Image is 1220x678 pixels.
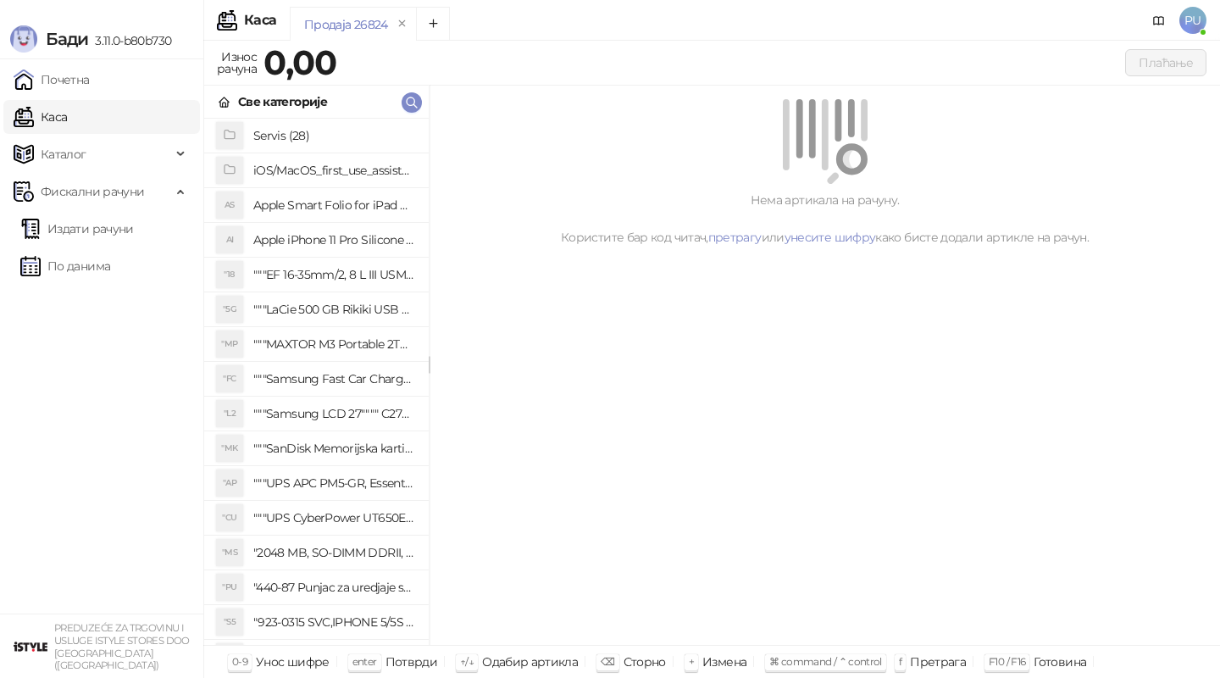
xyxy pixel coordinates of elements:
[253,504,415,531] h4: """UPS CyberPower UT650EG, 650VA/360W , line-int., s_uko, desktop"""
[216,331,243,358] div: "MP
[216,504,243,531] div: "CU
[253,261,415,288] h4: """EF 16-35mm/2, 8 L III USM"""
[256,651,330,673] div: Унос шифре
[769,655,882,668] span: ⌘ command / ⌃ control
[216,539,243,566] div: "MS
[1125,49,1206,76] button: Плаћање
[910,651,966,673] div: Претрага
[20,212,134,246] a: Издати рачуни
[253,296,415,323] h4: """LaCie 500 GB Rikiki USB 3.0 / Ultra Compact & Resistant aluminum / USB 3.0 / 2.5"""""""
[785,230,876,245] a: унесите шифру
[416,7,450,41] button: Add tab
[216,643,243,670] div: "SD
[14,100,67,134] a: Каса
[253,226,415,253] h4: Apple iPhone 11 Pro Silicone Case - Black
[216,261,243,288] div: "18
[216,609,243,636] div: "S5
[54,622,190,671] small: PREDUZEĆE ZA TRGOVINU I USLUGE ISTYLE STORES DOO [GEOGRAPHIC_DATA] ([GEOGRAPHIC_DATA])
[216,470,243,497] div: "AP
[689,655,694,668] span: +
[14,63,90,97] a: Почетна
[253,331,415,358] h4: """MAXTOR M3 Portable 2TB 2.5"""" crni eksterni hard disk HX-M201TCB/GM"""
[253,470,415,497] h4: """UPS APC PM5-GR, Essential Surge Arrest,5 utic_nica"""
[253,122,415,149] h4: Servis (28)
[88,33,171,48] span: 3.11.0-b80b730
[232,655,247,668] span: 0-9
[263,42,336,83] strong: 0,00
[253,539,415,566] h4: "2048 MB, SO-DIMM DDRII, 667 MHz, Napajanje 1,8 0,1 V, Latencija CL5"
[253,643,415,670] h4: "923-0448 SVC,IPHONE,TOURQUE DRIVER KIT .65KGF- CM Šrafciger "
[253,192,415,219] h4: Apple Smart Folio for iPad mini (A17 Pro) - Sage
[624,651,666,673] div: Сторно
[216,574,243,601] div: "PU
[238,92,327,111] div: Све категорије
[46,29,88,49] span: Бади
[213,46,260,80] div: Износ рачуна
[460,655,474,668] span: ↑/↓
[989,655,1025,668] span: F10 / F16
[216,400,243,427] div: "L2
[253,157,415,184] h4: iOS/MacOS_first_use_assistance (4)
[253,435,415,462] h4: """SanDisk Memorijska kartica 256GB microSDXC sa SD adapterom SDSQXA1-256G-GN6MA - Extreme PLUS, ...
[216,435,243,462] div: "MK
[216,192,243,219] div: AS
[450,191,1200,247] div: Нема артикала на рачуну. Користите бар код читач, или како бисте додали артикле на рачун.
[253,609,415,636] h4: "923-0315 SVC,IPHONE 5/5S BATTERY REMOVAL TRAY Držač za iPhone sa kojim se otvara display
[253,574,415,601] h4: "440-87 Punjac za uredjaje sa micro USB portom 4/1, Stand."
[41,137,86,171] span: Каталог
[482,651,578,673] div: Одабир артикла
[14,630,47,664] img: 64x64-companyLogo-77b92cf4-9946-4f36-9751-bf7bb5fd2c7d.png
[216,226,243,253] div: AI
[204,119,429,645] div: grid
[304,15,388,34] div: Продаја 26824
[1145,7,1173,34] a: Документација
[244,14,276,27] div: Каса
[702,651,746,673] div: Измена
[391,17,413,31] button: remove
[253,400,415,427] h4: """Samsung LCD 27"""" C27F390FHUXEN"""
[10,25,37,53] img: Logo
[385,651,438,673] div: Потврди
[1179,7,1206,34] span: PU
[253,365,415,392] h4: """Samsung Fast Car Charge Adapter, brzi auto punja_, boja crna"""
[216,365,243,392] div: "FC
[1034,651,1086,673] div: Готовина
[708,230,762,245] a: претрагу
[899,655,901,668] span: f
[216,296,243,323] div: "5G
[20,249,110,283] a: По данима
[41,175,144,208] span: Фискални рачуни
[352,655,377,668] span: enter
[601,655,614,668] span: ⌫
